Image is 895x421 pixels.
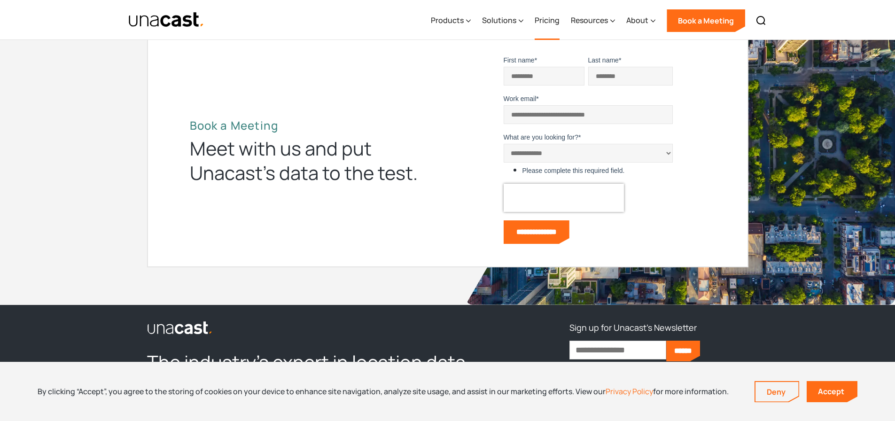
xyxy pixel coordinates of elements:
[606,386,653,397] a: Privacy Policy
[190,136,434,185] div: Meet with us and put Unacast’s data to the test.
[535,1,560,40] a: Pricing
[755,382,799,402] a: Deny
[755,15,767,26] img: Search icon
[482,1,523,40] div: Solutions
[482,15,516,26] div: Solutions
[588,56,619,64] span: Last name
[807,381,857,402] a: Accept
[569,320,697,335] h3: Sign up for Unacast's Newsletter
[626,15,648,26] div: About
[504,133,579,141] span: What are you looking for?
[190,118,434,133] h2: Book a Meeting
[571,1,615,40] div: Resources
[147,350,491,374] h2: The industry’s expert in location data
[504,56,535,64] span: First name
[431,1,471,40] div: Products
[504,95,537,102] span: Work email
[504,184,624,212] iframe: reCAPTCHA
[128,12,205,28] a: home
[431,15,464,26] div: Products
[147,321,213,335] img: Unacast logo
[38,386,729,397] div: By clicking “Accept”, you agree to the storing of cookies on your device to enhance site navigati...
[667,9,745,32] a: Book a Meeting
[147,320,491,335] a: link to the homepage
[522,166,673,175] label: Please complete this required field.
[128,12,205,28] img: Unacast text logo
[626,1,655,40] div: About
[571,15,608,26] div: Resources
